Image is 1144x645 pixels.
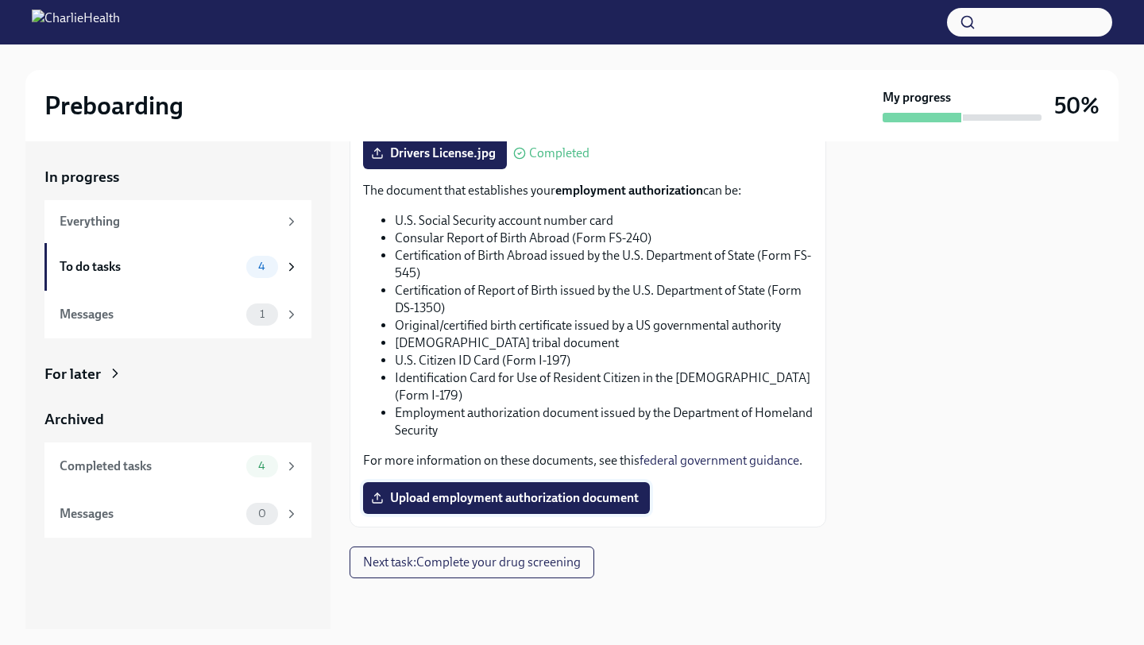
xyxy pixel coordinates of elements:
strong: employment authorization [555,183,703,198]
div: Completed tasks [60,458,240,475]
a: Completed tasks4 [44,442,311,490]
span: 4 [249,460,275,472]
div: Messages [60,306,240,323]
p: The document that establishes your can be: [363,182,813,199]
a: Messages1 [44,291,311,338]
span: Completed [529,147,589,160]
li: Certification of Birth Abroad issued by the U.S. Department of State (Form FS-545) [395,247,813,282]
div: Messages [60,505,240,523]
div: For later [44,364,101,384]
li: Employment authorization document issued by the Department of Homeland Security [395,404,813,439]
a: Archived [44,409,311,430]
li: Original/certified birth certificate issued by a US governmental authority [395,317,813,334]
li: Certification of Report of Birth issued by the U.S. Department of State (Form DS-1350) [395,282,813,317]
span: 1 [250,308,274,320]
li: U.S. Citizen ID Card (Form I-197) [395,352,813,369]
span: 4 [249,261,275,272]
a: For later [44,364,311,384]
p: For more information on these documents, see this . [363,452,813,469]
li: Consular Report of Birth Abroad (Form FS-240) [395,230,813,247]
a: federal government guidance [640,453,799,468]
a: To do tasks4 [44,243,311,291]
li: [DEMOGRAPHIC_DATA] tribal document [395,334,813,352]
h3: 50% [1054,91,1100,120]
li: Identification Card for Use of Resident Citizen in the [DEMOGRAPHIC_DATA] (Form I-179) [395,369,813,404]
button: Next task:Complete your drug screening [350,547,594,578]
span: Next task : Complete your drug screening [363,554,581,570]
a: Messages0 [44,490,311,538]
h2: Preboarding [44,90,184,122]
span: Drivers License.jpg [374,145,496,161]
li: U.S. Social Security account number card [395,212,813,230]
img: CharlieHealth [32,10,120,35]
div: Everything [60,213,278,230]
a: Everything [44,200,311,243]
div: To do tasks [60,258,240,276]
span: Upload employment authorization document [374,490,639,506]
a: In progress [44,167,311,187]
label: Drivers License.jpg [363,137,507,169]
span: 0 [249,508,276,519]
strong: My progress [883,89,951,106]
label: Upload employment authorization document [363,482,650,514]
